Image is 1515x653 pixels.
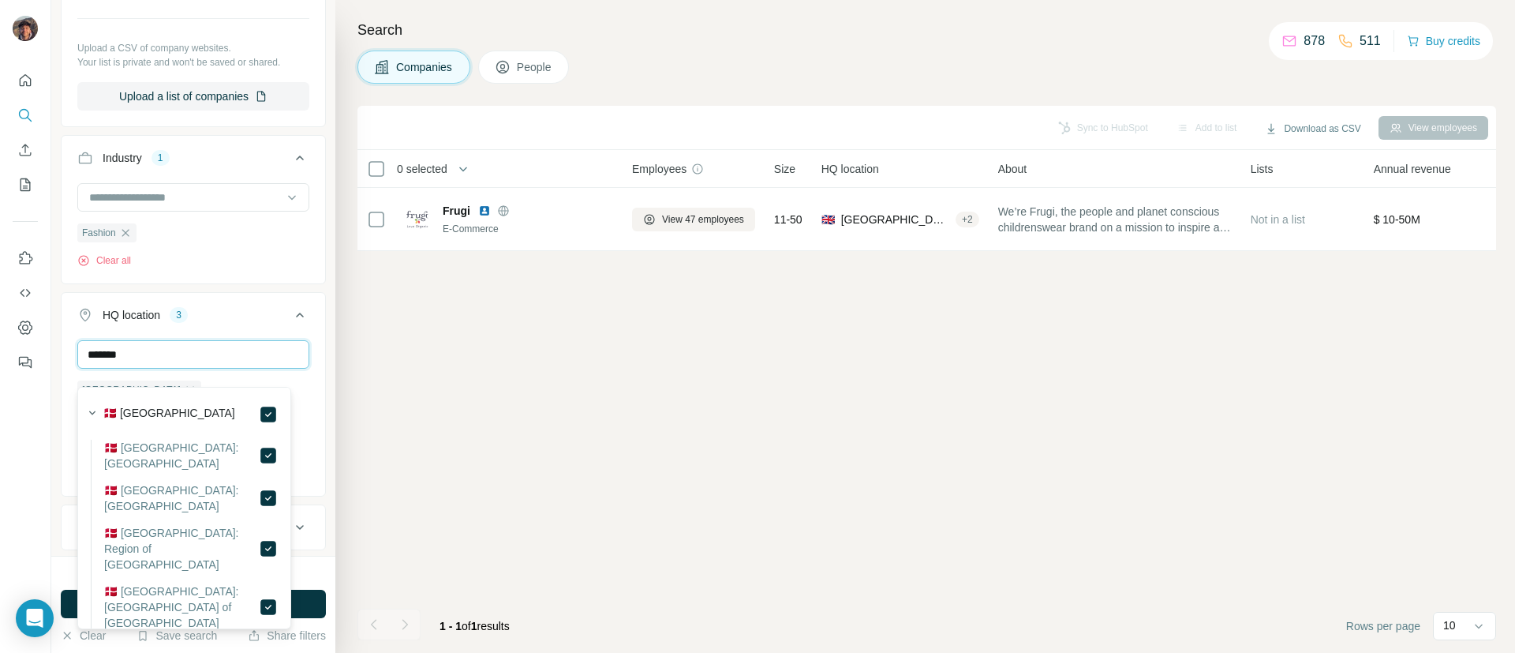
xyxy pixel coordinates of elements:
span: We’re Frugi, the people and planet conscious childrenswear brand on a mission to inspire a love f... [998,204,1232,235]
button: Feedback [13,348,38,377]
span: Companies [396,59,454,75]
span: Annual revenue [1374,161,1451,177]
span: of [462,620,471,632]
button: HQ location3 [62,296,325,340]
div: Industry [103,150,142,166]
button: Run search [61,590,326,618]
button: Dashboard [13,313,38,342]
img: Logo of Frugi [405,210,430,229]
span: 11-50 [774,212,802,227]
div: E-Commerce [443,222,613,236]
span: [GEOGRAPHIC_DATA] [82,383,181,397]
div: HQ location [103,307,160,323]
button: Clear all [77,253,131,268]
p: Your list is private and won't be saved or shared. [77,55,309,69]
span: HQ location [821,161,879,177]
p: Upload a CSV of company websites. [77,41,309,55]
button: Enrich CSV [13,136,38,164]
button: Share filters [248,628,326,644]
p: 511 [1360,32,1381,51]
button: Search [13,101,38,129]
label: 🇩🇰 [GEOGRAPHIC_DATA]: Region of [GEOGRAPHIC_DATA] [104,525,259,572]
span: $ 10-50M [1374,213,1420,226]
span: 🇬🇧 [821,212,835,227]
label: 🇩🇰 [GEOGRAPHIC_DATA]: [GEOGRAPHIC_DATA] [104,482,259,514]
label: 🇩🇰 [GEOGRAPHIC_DATA]: [GEOGRAPHIC_DATA] [104,440,259,471]
button: View 47 employees [632,208,755,231]
button: Use Surfe on LinkedIn [13,244,38,272]
span: Not in a list [1251,213,1305,226]
button: My lists [13,171,38,199]
h4: Search [357,19,1496,41]
button: Upload a list of companies [77,82,309,111]
span: results [440,620,510,632]
button: Annual revenue ($) [62,509,325,546]
span: Size [774,161,795,177]
img: Avatar [13,16,38,41]
div: + 2 [956,212,979,227]
div: 3 [170,308,188,322]
span: Employees [632,161,686,177]
span: Fashion [82,226,116,240]
span: 0 selected [397,161,447,177]
span: People [517,59,553,75]
span: Lists [1251,161,1274,177]
span: About [998,161,1027,177]
div: 1 [151,151,170,165]
span: 1 [471,620,477,632]
p: 10 [1443,617,1456,633]
button: Save search [137,628,217,644]
label: 🇩🇰 [GEOGRAPHIC_DATA]: [GEOGRAPHIC_DATA] of [GEOGRAPHIC_DATA] [104,584,259,631]
button: Quick start [13,66,38,95]
p: 878 [1304,32,1325,51]
button: Industry1 [62,139,325,183]
span: 1 - 1 [440,620,462,632]
button: Clear [61,628,106,644]
button: Download as CSV [1254,117,1371,141]
button: Use Surfe API [13,279,38,307]
label: 🇩🇰 [GEOGRAPHIC_DATA] [103,405,235,424]
span: Rows per page [1346,618,1420,634]
span: [GEOGRAPHIC_DATA], [GEOGRAPHIC_DATA], [GEOGRAPHIC_DATA] [841,212,949,227]
div: Open Intercom Messenger [16,599,54,637]
button: Buy credits [1407,30,1480,52]
img: LinkedIn logo [478,205,491,217]
span: View 47 employees [662,212,744,227]
span: Frugi [443,203,470,219]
